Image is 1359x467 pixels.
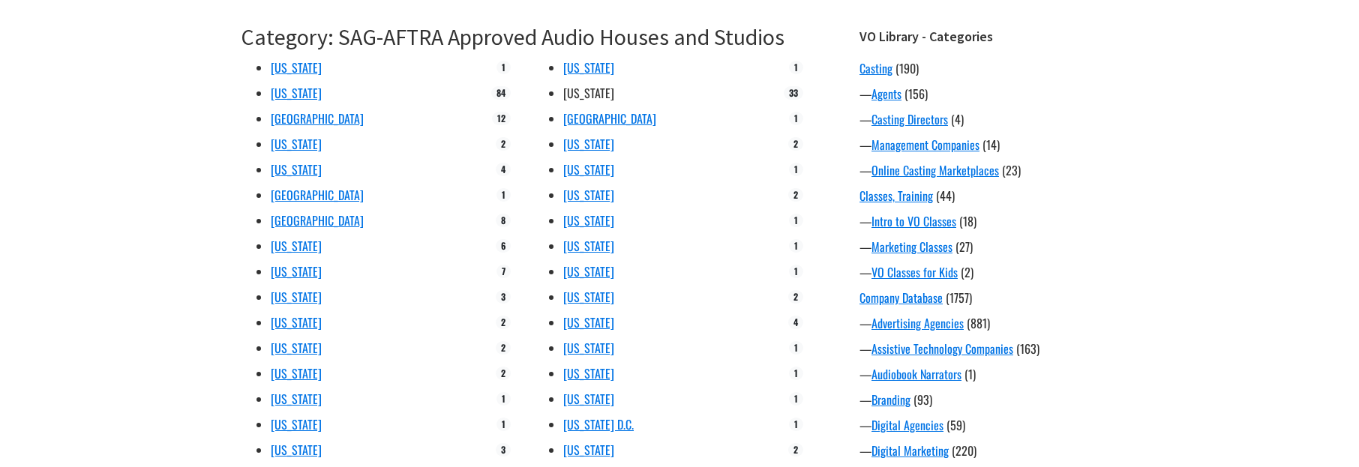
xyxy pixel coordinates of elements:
[496,239,511,253] span: 6
[955,238,973,256] span: (27)
[789,367,803,380] span: 1
[789,214,803,227] span: 1
[563,364,614,382] a: [US_STATE]
[271,313,322,331] a: [US_STATE]
[496,443,511,457] span: 3
[496,392,511,406] span: 1
[563,160,614,178] a: [US_STATE]
[496,367,511,380] span: 2
[788,290,803,304] span: 2
[788,137,803,151] span: 2
[1016,340,1039,358] span: (163)
[271,160,322,178] a: [US_STATE]
[271,135,322,153] a: [US_STATE]
[496,418,511,431] span: 1
[871,365,961,383] a: Audiobook Narrators
[871,161,999,179] a: Online Casting Marketplaces
[859,263,1129,281] div: —
[496,341,511,355] span: 2
[563,211,614,229] a: [US_STATE]
[789,61,803,74] span: 1
[496,214,511,227] span: 8
[563,58,614,76] a: [US_STATE]
[563,135,614,153] a: [US_STATE]
[271,364,322,382] a: [US_STATE]
[496,188,511,202] span: 1
[271,262,322,280] a: [US_STATE]
[789,265,803,278] span: 1
[491,86,511,100] span: 84
[563,390,614,408] a: [US_STATE]
[982,136,1000,154] span: (14)
[871,110,948,128] a: Casting Directors
[946,416,965,434] span: (59)
[271,186,364,204] a: [GEOGRAPHIC_DATA]
[859,391,1129,409] div: —
[859,365,1129,383] div: —
[563,415,634,433] a: [US_STATE] D.C.
[967,314,990,332] span: (881)
[871,314,964,332] a: Advertising Agencies
[563,288,614,306] a: [US_STATE]
[788,188,803,202] span: 2
[871,263,958,281] a: VO Classes for Kids
[859,110,1129,128] div: —
[788,443,803,457] span: 2
[271,288,322,306] a: [US_STATE]
[271,441,322,459] a: [US_STATE]
[859,136,1129,154] div: —
[913,391,932,409] span: (93)
[859,161,1129,179] div: —
[496,137,511,151] span: 2
[951,110,964,128] span: (4)
[241,22,784,51] a: Category: SAG-AFTRA Approved Audio Houses and Studios
[496,163,511,176] span: 4
[871,391,910,409] a: Branding
[789,163,803,176] span: 1
[563,441,614,459] a: [US_STATE]
[563,109,656,127] a: [GEOGRAPHIC_DATA]
[271,237,322,255] a: [US_STATE]
[859,416,1129,434] div: —
[271,415,322,433] a: [US_STATE]
[789,341,803,355] span: 1
[1002,161,1021,179] span: (23)
[859,314,1129,332] div: —
[871,85,901,103] a: Agents
[496,290,511,304] span: 3
[895,59,919,77] span: (190)
[563,186,614,204] a: [US_STATE]
[871,136,979,154] a: Management Companies
[563,262,614,280] a: [US_STATE]
[961,263,973,281] span: (2)
[789,418,803,431] span: 1
[871,442,949,460] a: Digital Marketing
[959,212,976,230] span: (18)
[789,239,803,253] span: 1
[871,416,943,434] a: Digital Agencies
[946,289,972,307] span: (1757)
[859,187,933,205] a: Classes, Training
[784,86,803,100] span: 33
[496,61,511,74] span: 1
[859,442,1129,460] div: —
[936,187,955,205] span: (44)
[964,365,976,383] span: (1)
[271,211,364,229] a: [GEOGRAPHIC_DATA]
[788,316,803,329] span: 4
[271,58,322,76] a: [US_STATE]
[859,85,1129,103] div: —
[563,237,614,255] a: [US_STATE]
[871,340,1013,358] a: Assistive Technology Companies
[952,442,976,460] span: (220)
[563,313,614,331] a: [US_STATE]
[271,84,322,102] a: [US_STATE]
[859,28,1129,45] h3: VO Library - Categories
[859,289,943,307] a: Company Database
[789,392,803,406] span: 1
[859,59,892,77] a: Casting
[789,112,803,125] span: 1
[563,84,614,102] a: [US_STATE]
[859,340,1129,358] div: —
[859,238,1129,256] div: —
